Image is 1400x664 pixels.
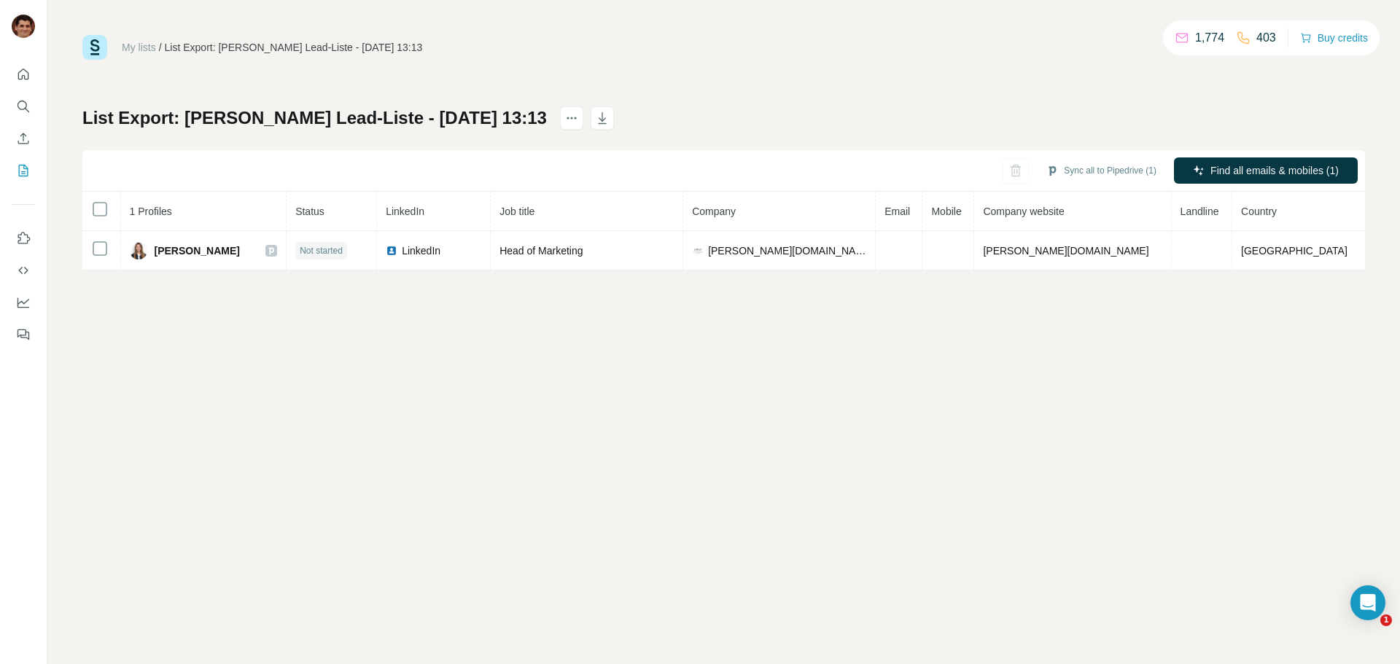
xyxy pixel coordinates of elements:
[12,257,35,284] button: Use Surfe API
[82,35,107,60] img: Surfe Logo
[12,157,35,184] button: My lists
[983,245,1148,257] span: [PERSON_NAME][DOMAIN_NAME]
[1300,28,1368,48] button: Buy credits
[82,106,547,130] h1: List Export: [PERSON_NAME] Lead-Liste - [DATE] 13:13
[1036,160,1167,181] button: Sync all to Pipedrive (1)
[12,61,35,87] button: Quick start
[130,206,172,217] span: 1 Profiles
[1210,163,1339,178] span: Find all emails & mobiles (1)
[983,206,1064,217] span: Company website
[1380,614,1392,626] span: 1
[402,243,440,258] span: LinkedIn
[165,40,423,55] div: List Export: [PERSON_NAME] Lead-Liste - [DATE] 13:13
[692,245,704,257] img: company-logo
[499,206,534,217] span: Job title
[12,125,35,152] button: Enrich CSV
[1350,614,1385,649] iframe: Intercom live chat
[12,225,35,251] button: Use Surfe on LinkedIn
[130,242,147,259] img: Avatar
[884,206,910,217] span: Email
[12,15,35,38] img: Avatar
[300,244,343,257] span: Not started
[1174,157,1358,184] button: Find all emails & mobiles (1)
[499,245,583,257] span: Head of Marketing
[159,40,162,55] li: /
[1256,29,1276,47] p: 403
[692,206,736,217] span: Company
[386,245,397,257] img: LinkedIn logo
[708,243,866,258] span: [PERSON_NAME][DOMAIN_NAME]
[560,106,583,130] button: actions
[122,42,156,53] a: My lists
[12,93,35,120] button: Search
[1350,585,1385,620] div: Open Intercom Messenger
[1241,245,1347,257] span: [GEOGRAPHIC_DATA]
[1195,29,1224,47] p: 1,774
[931,206,961,217] span: Mobile
[295,206,324,217] span: Status
[1241,206,1277,217] span: Country
[155,243,240,258] span: [PERSON_NAME]
[12,321,35,348] button: Feedback
[12,289,35,316] button: Dashboard
[386,206,424,217] span: LinkedIn
[1181,206,1219,217] span: Landline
